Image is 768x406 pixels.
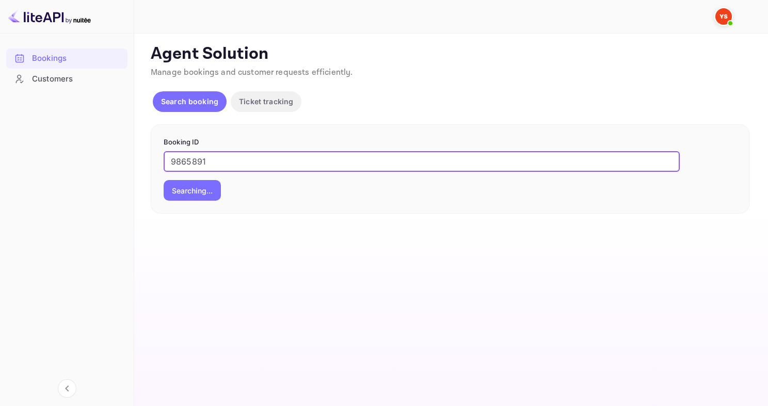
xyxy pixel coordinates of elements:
[6,69,127,89] div: Customers
[164,137,737,148] p: Booking ID
[32,73,122,85] div: Customers
[151,44,749,64] p: Agent Solution
[32,53,122,64] div: Bookings
[151,67,353,78] span: Manage bookings and customer requests efficiently.
[6,48,127,68] a: Bookings
[6,69,127,88] a: Customers
[8,8,91,25] img: LiteAPI logo
[239,96,293,107] p: Ticket tracking
[164,151,680,172] input: Enter Booking ID (e.g., 63782194)
[58,379,76,398] button: Collapse navigation
[161,96,218,107] p: Search booking
[715,8,732,25] img: Yandex Support
[6,48,127,69] div: Bookings
[164,180,221,201] button: Searching...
